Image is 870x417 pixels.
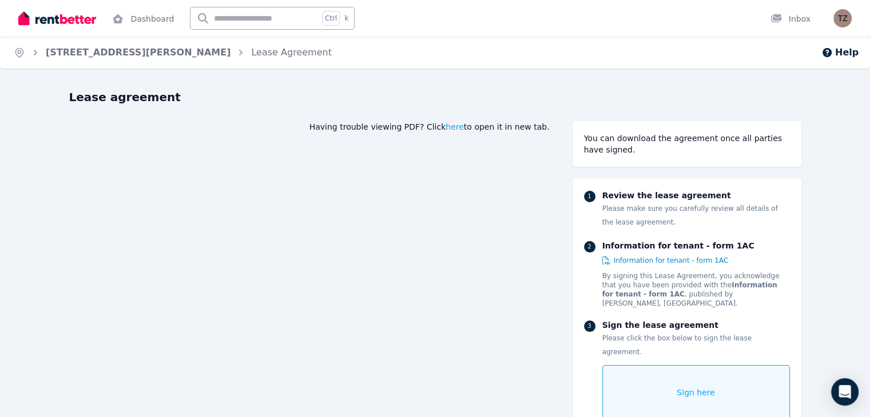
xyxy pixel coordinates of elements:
span: here [446,121,464,133]
span: Information for tenant - form 1AC [614,256,729,265]
img: Taslima Zahan [833,9,852,27]
p: Sign the lease agreement [602,319,790,331]
h1: Lease agreement [69,89,801,105]
img: RentBetter [18,10,96,27]
span: Please click the box below to sign the lease agreement. [602,334,752,356]
a: [STREET_ADDRESS][PERSON_NAME] [46,47,231,58]
div: 2 [584,241,595,252]
span: Ctrl [322,11,340,26]
div: 1 [584,191,595,202]
span: Sign here [677,387,715,398]
div: 3 [584,320,595,332]
div: Having trouble viewing PDF? Click to open it in new tab. [69,121,550,133]
div: Open Intercom Messenger [831,378,859,406]
p: Information for tenant - form 1AC [602,240,790,251]
span: Please make sure you carefully review all details of the lease agreement. [602,205,778,226]
p: By signing this Lease Agreement, you acknowledge that you have been provided with the , published... [602,271,790,308]
button: Help [821,46,859,59]
a: Lease Agreement [251,47,331,58]
span: k [344,14,348,23]
div: You can download the agreement once all parties have signed. [584,133,790,155]
a: Information for tenant - form 1AC [602,256,729,265]
div: Inbox [770,13,811,25]
p: Review the lease agreement [602,190,790,201]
